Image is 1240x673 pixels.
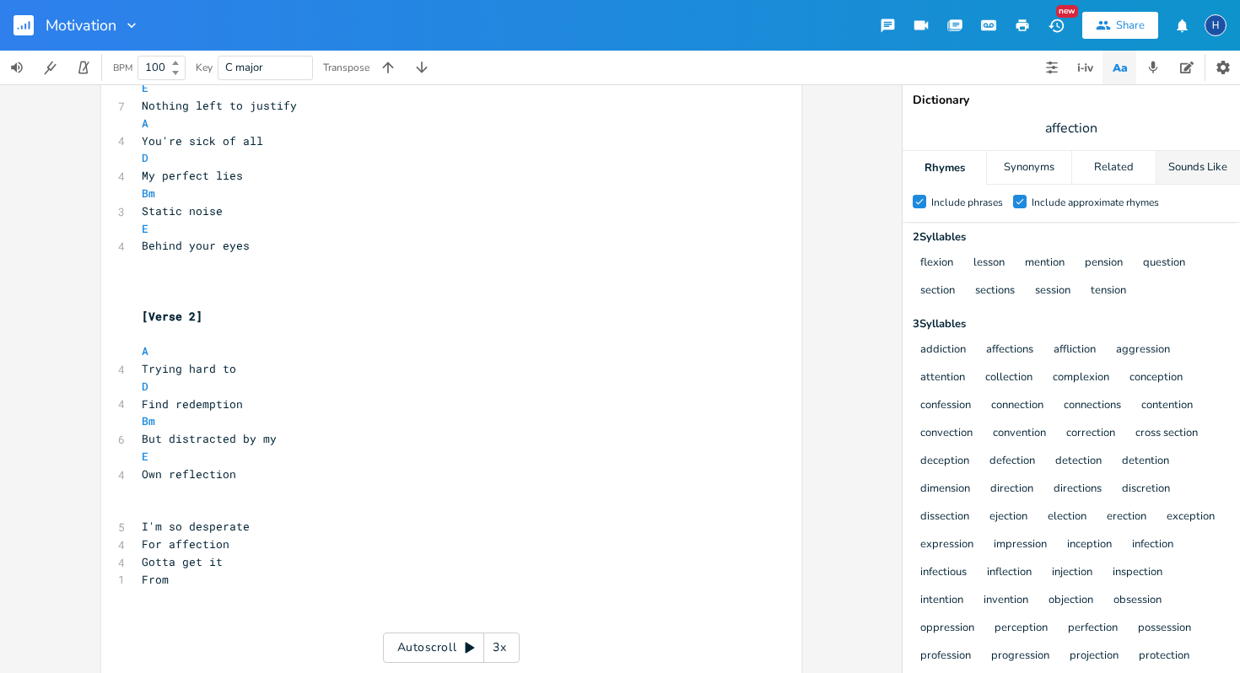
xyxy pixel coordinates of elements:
span: Motivation [46,18,116,33]
button: H [1205,6,1227,45]
span: D [142,150,148,165]
span: E [142,221,148,236]
button: protection [1139,649,1189,664]
button: objection [1049,594,1093,608]
button: affliction [1054,343,1096,358]
button: attention [920,371,965,385]
button: impression [994,538,1047,552]
button: affections [986,343,1033,358]
button: deception [920,455,969,469]
div: Autoscroll [383,633,520,663]
div: 3x [484,633,515,663]
button: connections [1064,399,1121,413]
span: For affection [142,536,229,552]
button: invention [984,594,1028,608]
button: detention [1122,455,1169,469]
div: New [1056,5,1078,18]
div: Key [196,62,213,73]
div: Share [1116,18,1145,33]
button: correction [1066,427,1115,441]
span: [Verse 2] [142,309,202,324]
button: ejection [989,510,1027,525]
div: Synonyms [987,151,1070,185]
button: exception [1167,510,1215,525]
span: From [142,572,169,587]
span: My perfect lies [142,168,243,183]
button: addiction [920,343,966,358]
div: 2 Syllable s [913,232,1230,243]
button: lesson [973,256,1005,271]
span: Trying hard to [142,361,236,376]
div: hayelzcrave [1205,14,1227,36]
button: obsession [1113,594,1162,608]
button: contention [1141,399,1193,413]
span: A [142,116,148,131]
button: infection [1132,538,1173,552]
button: New [1039,10,1073,40]
button: inception [1067,538,1112,552]
button: conception [1129,371,1183,385]
div: 3 Syllable s [913,319,1230,330]
button: oppression [920,622,974,636]
div: Related [1072,151,1156,185]
span: D [142,379,148,394]
button: inspection [1113,566,1162,580]
button: confession [920,399,971,413]
button: pension [1085,256,1123,271]
span: I'm so desperate [142,519,250,534]
span: affection [1045,119,1097,138]
span: Behind your eyes [142,238,250,253]
div: Sounds Like [1156,151,1240,185]
span: But distracted by my [142,431,277,446]
button: Share [1082,12,1158,39]
button: intention [920,594,963,608]
button: direction [990,482,1033,497]
button: section [920,284,955,299]
span: A [142,343,148,358]
button: infectious [920,566,967,580]
button: flexion [920,256,953,271]
span: Bm [142,186,155,201]
button: complexion [1053,371,1109,385]
button: discretion [1122,482,1170,497]
div: Dictionary [913,94,1230,106]
button: erection [1107,510,1146,525]
button: profession [920,649,971,664]
span: Nothing left to justify [142,98,297,113]
button: cross section [1135,427,1198,441]
button: election [1048,510,1086,525]
button: perception [995,622,1048,636]
button: inflection [987,566,1032,580]
button: progression [991,649,1049,664]
button: detection [1055,455,1102,469]
button: convection [920,427,973,441]
div: Rhymes [903,151,986,185]
span: Find redemption [142,396,243,412]
button: connection [991,399,1043,413]
span: Static noise [142,203,223,218]
button: dimension [920,482,970,497]
span: E [142,449,148,464]
button: projection [1070,649,1119,664]
span: Own reflection [142,466,236,482]
button: directions [1054,482,1102,497]
button: dissection [920,510,969,525]
button: expression [920,538,973,552]
span: You're sick of all [142,133,263,148]
button: collection [985,371,1032,385]
span: C major [225,60,263,75]
button: injection [1052,566,1092,580]
button: tension [1091,284,1126,299]
span: Bm [142,413,155,428]
button: perfection [1068,622,1118,636]
button: sections [975,284,1015,299]
div: BPM [113,63,132,73]
button: convention [993,427,1046,441]
button: aggression [1116,343,1170,358]
button: question [1143,256,1185,271]
div: Transpose [323,62,369,73]
button: possession [1138,622,1191,636]
button: mention [1025,256,1065,271]
span: Gotta get it [142,554,223,569]
button: session [1035,284,1070,299]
